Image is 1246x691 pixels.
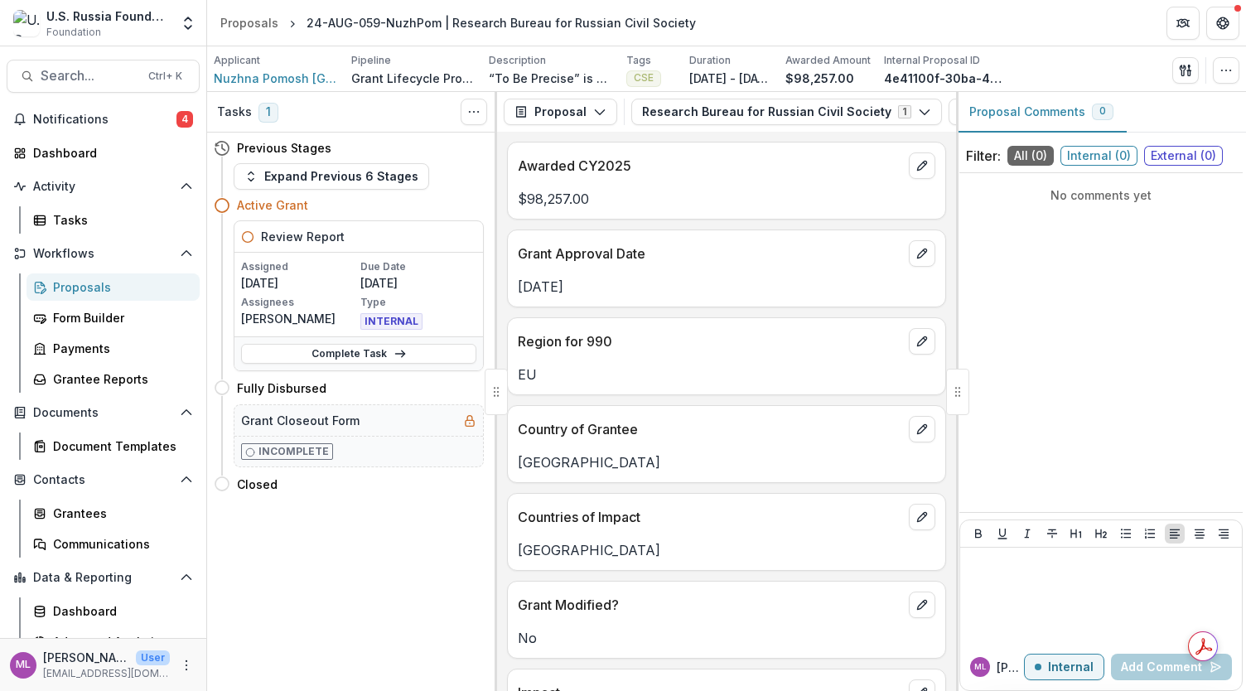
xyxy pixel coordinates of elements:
[1060,146,1137,166] span: Internal ( 0 )
[53,370,186,388] div: Grantee Reports
[785,53,871,68] p: Awarded Amount
[489,70,613,87] p: “To Be Precise” is both a media and open data platform on [GEOGRAPHIC_DATA]. Its data is widely u...
[518,277,935,297] p: [DATE]
[176,111,193,128] span: 4
[1144,146,1223,166] span: External ( 0 )
[214,53,260,68] p: Applicant
[33,247,173,261] span: Workflows
[241,412,360,429] h5: Grant Closeout Form
[7,564,200,591] button: Open Data & Reporting
[489,53,546,68] p: Description
[53,505,186,522] div: Grantees
[504,99,617,125] button: Proposal
[53,437,186,455] div: Document Templates
[237,139,331,157] h4: Previous Stages
[7,466,200,493] button: Open Contacts
[360,274,476,292] p: [DATE]
[27,335,200,362] a: Payments
[1017,524,1037,544] button: Italicize
[33,406,173,420] span: Documents
[7,173,200,200] button: Open Activity
[237,379,326,397] h4: Fully Disbursed
[7,240,200,267] button: Open Workflows
[27,628,200,655] a: Advanced Analytics
[27,273,200,301] a: Proposals
[261,228,345,245] h5: Review Report
[27,432,200,460] a: Document Templates
[27,500,200,527] a: Grantees
[53,633,186,650] div: Advanced Analytics
[1024,654,1104,680] button: Internal
[27,530,200,558] a: Communications
[136,650,170,665] p: User
[258,444,329,459] p: Incomplete
[1190,524,1210,544] button: Align Center
[27,304,200,331] a: Form Builder
[43,666,170,681] p: [EMAIL_ADDRESS][DOMAIN_NAME]
[214,11,703,35] nav: breadcrumb
[27,365,200,393] a: Grantee Reports
[53,278,186,296] div: Proposals
[1111,654,1232,680] button: Add Comment
[307,14,696,31] div: 24-AUG-059-NuzhPom | Research Bureau for Russian Civil Society
[360,295,476,310] p: Type
[241,310,357,327] p: [PERSON_NAME]
[46,25,101,40] span: Foundation
[966,146,1001,166] p: Filter:
[956,92,1127,133] button: Proposal Comments
[241,344,476,364] a: Complete Task
[1165,524,1185,544] button: Align Left
[7,106,200,133] button: Notifications4
[518,365,935,384] p: EU
[234,163,429,190] button: Expand Previous 6 Stages
[258,103,278,123] span: 1
[214,70,338,87] a: Nuzhna Pomosh [GEOGRAPHIC_DATA]
[1091,524,1111,544] button: Heading 2
[518,540,935,560] p: [GEOGRAPHIC_DATA]
[1042,524,1062,544] button: Strike
[7,399,200,426] button: Open Documents
[53,340,186,357] div: Payments
[992,524,1012,544] button: Underline
[518,628,935,648] p: No
[43,649,129,666] p: [PERSON_NAME]
[1048,660,1094,674] p: Internal
[176,655,196,675] button: More
[214,11,285,35] a: Proposals
[33,571,173,585] span: Data & Reporting
[53,602,186,620] div: Dashboard
[237,476,278,493] h4: Closed
[53,309,186,326] div: Form Builder
[1099,105,1106,117] span: 0
[237,196,308,214] h4: Active Grant
[689,70,772,87] p: [DATE] - [DATE]
[53,535,186,553] div: Communications
[46,7,170,25] div: U.S. Russia Foundation
[518,419,902,439] p: Country of Grantee
[518,156,902,176] p: Awarded CY2025
[241,259,357,274] p: Assigned
[27,597,200,625] a: Dashboard
[884,70,1008,87] p: 4e41100f-30ba-49cf-855d-4501682da71d
[360,259,476,274] p: Due Date
[909,592,935,618] button: edit
[217,105,252,119] h3: Tasks
[634,72,654,84] span: CSE
[909,416,935,442] button: edit
[1214,524,1234,544] button: Align Right
[518,595,902,615] p: Grant Modified?
[7,60,200,93] button: Search...
[33,113,176,127] span: Notifications
[689,53,731,68] p: Duration
[518,189,935,209] p: $98,257.00
[220,14,278,31] div: Proposals
[145,67,186,85] div: Ctrl + K
[518,452,935,472] p: [GEOGRAPHIC_DATA]
[461,99,487,125] button: Toggle View Cancelled Tasks
[16,660,31,670] div: Maria Lvova
[176,7,200,40] button: Open entity switcher
[968,524,988,544] button: Bold
[241,295,357,310] p: Assignees
[351,53,391,68] p: Pipeline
